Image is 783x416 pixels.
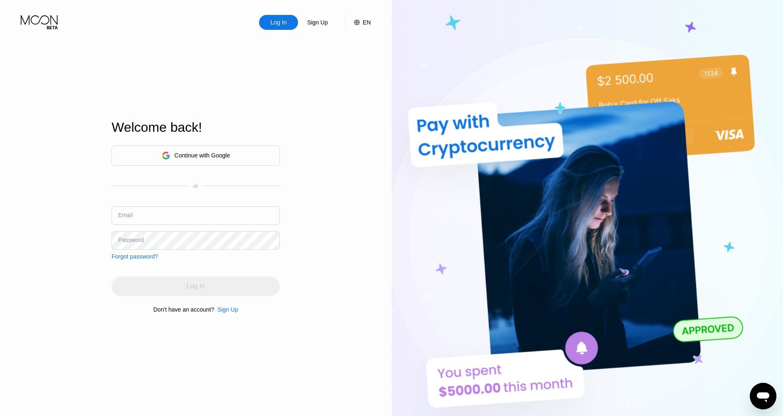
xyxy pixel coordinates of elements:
div: Forgot password? [112,253,158,260]
div: or [194,183,198,189]
div: Password [118,237,143,243]
div: Sign Up [214,306,238,313]
div: Sign Up [306,18,329,27]
iframe: Button to launch messaging window [750,383,776,409]
div: Email [118,212,133,218]
div: Sign Up [218,306,238,313]
div: EN [363,19,371,26]
div: Log In [259,15,298,30]
div: Don't have an account? [153,306,214,313]
div: Sign Up [298,15,337,30]
div: Continue with Google [175,152,230,159]
div: Continue with Google [112,145,280,166]
div: EN [345,15,371,30]
div: Welcome back! [112,120,280,135]
div: Log In [270,18,288,27]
